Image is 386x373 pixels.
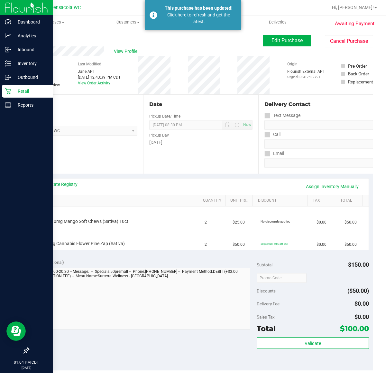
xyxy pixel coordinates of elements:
div: Jane API [78,69,121,74]
a: Discount [258,198,305,203]
span: $0.00 [317,242,326,248]
span: $0.00 [354,313,369,320]
div: Flourish External API [287,69,324,79]
span: Total [257,324,276,333]
label: Pickup Day [149,132,169,138]
label: Text Message [264,111,300,120]
a: SKU [38,198,195,203]
div: Pre-Order [348,63,367,69]
a: Deliveries [240,15,315,29]
a: Tax [313,198,333,203]
p: Inventory [11,60,50,67]
label: Call [264,130,280,139]
span: Customers [91,19,165,25]
a: View Order Activity [78,81,110,85]
span: 2 [205,242,207,248]
div: Click here to refresh and get the latest. [161,12,236,25]
input: Promo Code [257,273,307,283]
span: Purchases [15,19,90,25]
span: Hi, [PERSON_NAME]! [332,5,374,10]
div: Location [28,100,137,108]
a: Assign Inventory Manually [302,181,363,192]
span: Validate [305,341,321,346]
span: $150.00 [348,261,369,268]
span: Subtotal [257,262,272,267]
span: WNA 10mg Mango Soft Chews (Sativa) 10ct [40,218,128,225]
button: Validate [257,337,369,349]
p: Dashboard [11,18,50,26]
p: Retail [11,87,50,95]
div: Back Order [348,71,369,77]
div: Delivery Contact [264,100,373,108]
label: Pickup Date/Time [149,113,180,119]
inline-svg: Inbound [5,46,11,53]
span: 2 [205,219,207,225]
span: $50.00 [233,242,245,248]
div: Replacement [348,79,373,85]
span: 50premall: 50% off line [261,242,288,245]
p: [DATE] [3,365,50,370]
span: Sales Tax [257,314,275,320]
span: $50.00 [345,219,357,225]
iframe: Resource center [6,321,26,341]
p: Analytics [11,32,50,40]
span: Awaiting Payment [335,20,374,27]
span: Pensacola WC [51,5,81,10]
inline-svg: Inventory [5,60,11,67]
a: Unit Price [230,198,250,203]
span: Discounts [257,285,276,297]
label: Email [264,149,284,158]
a: View State Registry [39,181,78,187]
a: Quantity [203,198,223,203]
span: $0.00 [317,219,326,225]
p: Original ID: 317492791 [287,74,324,79]
a: Purchases [15,15,90,29]
label: Origin [287,61,298,67]
span: ($50.00) [347,287,369,294]
span: Deliveries [260,19,295,25]
input: Format: (999) 999-9999 [264,120,373,130]
span: View Profile [114,48,140,55]
div: This purchase has been updated! [161,5,236,12]
span: $100.00 [340,324,369,333]
input: Format: (999) 999-9999 [264,139,373,149]
a: Total [340,198,360,203]
label: Last Modified [78,61,101,67]
inline-svg: Analytics [5,33,11,39]
span: Edit Purchase [271,37,303,43]
p: Outbound [11,73,50,81]
inline-svg: Reports [5,102,11,108]
div: [DATE] [149,139,252,146]
inline-svg: Dashboard [5,19,11,25]
a: Customers [90,15,165,29]
p: Reports [11,101,50,109]
inline-svg: Retail [5,88,11,94]
inline-svg: Outbound [5,74,11,81]
span: FT 3.5g Cannabis Flower Pine Zap (Sativa) [40,241,125,247]
button: Cancel Purchase [325,35,373,47]
div: Date [149,100,252,108]
span: $25.00 [233,219,245,225]
span: $50.00 [345,242,357,248]
span: $0.00 [354,300,369,307]
span: No discounts applied [261,220,290,223]
p: Inbound [11,46,50,53]
p: 01:04 PM CDT [3,359,50,365]
button: Edit Purchase [263,35,311,46]
div: [DATE] 12:43:39 PM CDT [78,74,121,80]
span: Delivery Fee [257,301,280,306]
